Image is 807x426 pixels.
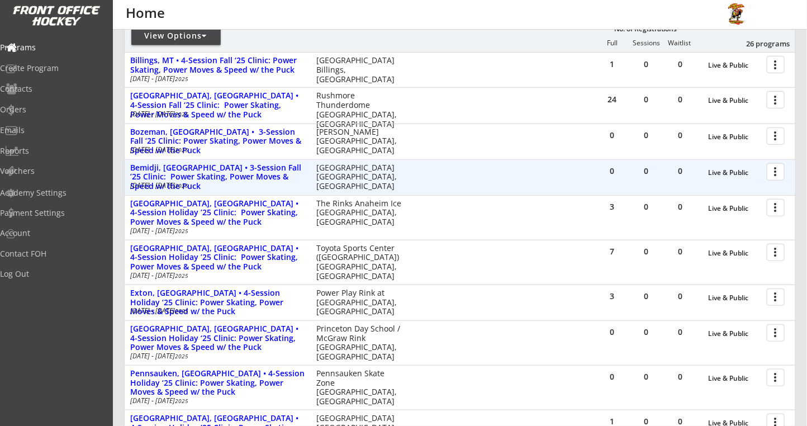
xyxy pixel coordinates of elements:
[663,418,697,425] div: 0
[130,111,301,117] div: [DATE] - [DATE]
[130,91,305,119] div: [GEOGRAPHIC_DATA], [GEOGRAPHIC_DATA] • 4-Session Fall ‘25 Clinic: Power Skating, Power Moves & Sp...
[767,127,785,145] button: more_vert
[130,272,301,279] div: [DATE] - [DATE]
[175,146,188,154] em: 2025
[130,288,305,316] div: Exton, [GEOGRAPHIC_DATA] • 4-Session Holiday ‘25 Clinic: Power Skating, Power Moves & Speed w/ th...
[595,248,629,255] div: 7
[767,244,785,261] button: more_vert
[175,110,188,118] em: 2025
[595,373,629,381] div: 0
[767,56,785,73] button: more_vert
[629,328,663,336] div: 0
[629,248,663,255] div: 0
[663,373,697,381] div: 0
[709,61,761,69] div: Live & Public
[130,163,305,191] div: Bemidji, [GEOGRAPHIC_DATA] • 3-Session Fall ’25 Clinic: Power Skating, Power Moves & Speed w/ the...
[130,182,301,189] div: [DATE] - [DATE]
[595,167,629,175] div: 0
[629,131,663,139] div: 0
[629,39,663,47] div: Sessions
[629,96,663,103] div: 0
[595,96,629,103] div: 24
[130,244,305,272] div: [GEOGRAPHIC_DATA], [GEOGRAPHIC_DATA] • 4-Session Holiday ’25 Clinic: Power Skating, Power Moves &...
[175,397,188,405] em: 2025
[663,39,696,47] div: Waitlist
[316,244,404,281] div: Toyota Sports Center ([GEOGRAPHIC_DATA]) [GEOGRAPHIC_DATA], [GEOGRAPHIC_DATA]
[595,39,629,47] div: Full
[709,375,761,382] div: Live & Public
[595,60,629,68] div: 1
[131,30,221,41] div: View Options
[767,91,785,108] button: more_vert
[709,249,761,257] div: Live & Public
[595,131,629,139] div: 0
[629,292,663,300] div: 0
[663,248,697,255] div: 0
[629,418,663,425] div: 0
[767,324,785,342] button: more_vert
[709,294,761,302] div: Live & Public
[709,205,761,212] div: Live & Public
[709,169,761,177] div: Live & Public
[130,397,301,404] div: [DATE] - [DATE]
[595,418,629,425] div: 1
[316,56,404,84] div: [GEOGRAPHIC_DATA] Billings, [GEOGRAPHIC_DATA]
[130,199,305,227] div: [GEOGRAPHIC_DATA], [GEOGRAPHIC_DATA] • 4-Session Holiday ’25 Clinic: Power Skating, Power Moves &...
[767,288,785,306] button: more_vert
[595,203,629,211] div: 3
[732,39,790,49] div: 26 programs
[709,330,761,338] div: Live & Public
[175,182,188,190] em: 2025
[130,146,301,153] div: [DATE] - [DATE]
[595,292,629,300] div: 3
[709,133,761,141] div: Live & Public
[629,60,663,68] div: 0
[663,328,697,336] div: 0
[629,203,663,211] div: 0
[316,369,404,406] div: Pennsauken Skate Zone [GEOGRAPHIC_DATA], [GEOGRAPHIC_DATA]
[316,199,404,227] div: The Rinks Anaheim Ice [GEOGRAPHIC_DATA], [GEOGRAPHIC_DATA]
[175,75,188,83] em: 2025
[130,353,301,359] div: [DATE] - [DATE]
[663,96,697,103] div: 0
[130,127,305,155] div: Bozeman, [GEOGRAPHIC_DATA] • 3-Session Fall ‘25 Clinic: Power Skating, Power Moves & Speed w/ the...
[663,167,697,175] div: 0
[130,324,305,352] div: [GEOGRAPHIC_DATA], [GEOGRAPHIC_DATA] • 4-Session Holiday ‘25 Clinic: Power Skating, Power Moves &...
[629,167,663,175] div: 0
[316,163,404,191] div: [GEOGRAPHIC_DATA] [GEOGRAPHIC_DATA], [GEOGRAPHIC_DATA]
[316,288,404,316] div: Power Play Rink at [GEOGRAPHIC_DATA], [GEOGRAPHIC_DATA]
[130,56,305,75] div: Billings, MT • 4-Session Fall ‘25 Clinic: Power Skating, Power Moves & Speed w/ the Puck
[175,352,188,360] em: 2025
[130,307,301,314] div: [DATE] - [DATE]
[663,203,697,211] div: 0
[130,369,305,397] div: Pennsauken, [GEOGRAPHIC_DATA] • 4-Session Holiday ‘25 Clinic: Power Skating, Power Moves & Speed ...
[663,131,697,139] div: 0
[130,75,301,82] div: [DATE] - [DATE]
[663,60,697,68] div: 0
[663,292,697,300] div: 0
[709,97,761,105] div: Live & Public
[611,25,680,33] div: No. of Registrations
[767,199,785,216] button: more_vert
[767,369,785,386] button: more_vert
[175,272,188,280] em: 2025
[316,91,404,129] div: Rushmore Thunderdome [GEOGRAPHIC_DATA], [GEOGRAPHIC_DATA]
[130,228,301,234] div: [DATE] - [DATE]
[767,163,785,181] button: more_vert
[316,127,404,155] div: [PERSON_NAME][GEOGRAPHIC_DATA], [GEOGRAPHIC_DATA]
[316,324,404,362] div: Princeton Day School / McGraw Rink [GEOGRAPHIC_DATA], [GEOGRAPHIC_DATA]
[175,227,188,235] em: 2025
[175,307,188,315] em: 2025
[629,373,663,381] div: 0
[595,328,629,336] div: 0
